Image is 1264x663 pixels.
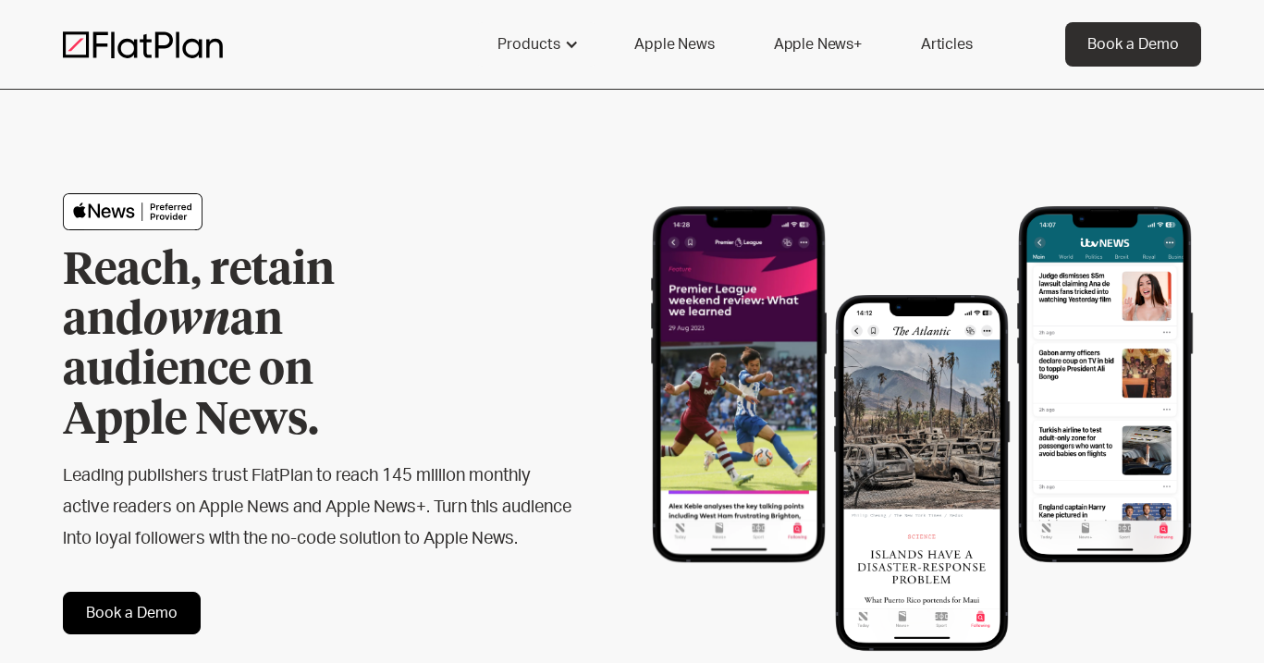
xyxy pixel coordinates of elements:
[63,592,201,634] a: Book a Demo
[1065,22,1201,67] a: Book a Demo
[475,22,597,67] div: Products
[497,33,560,55] div: Products
[63,460,575,555] h2: Leading publishers trust FlatPlan to reach 145 million monthly active readers on Apple News and A...
[63,246,442,446] h1: Reach, retain and an audience on Apple News.
[899,22,995,67] a: Articles
[612,22,736,67] a: Apple News
[752,22,884,67] a: Apple News+
[1087,33,1179,55] div: Book a Demo
[143,299,230,343] em: own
